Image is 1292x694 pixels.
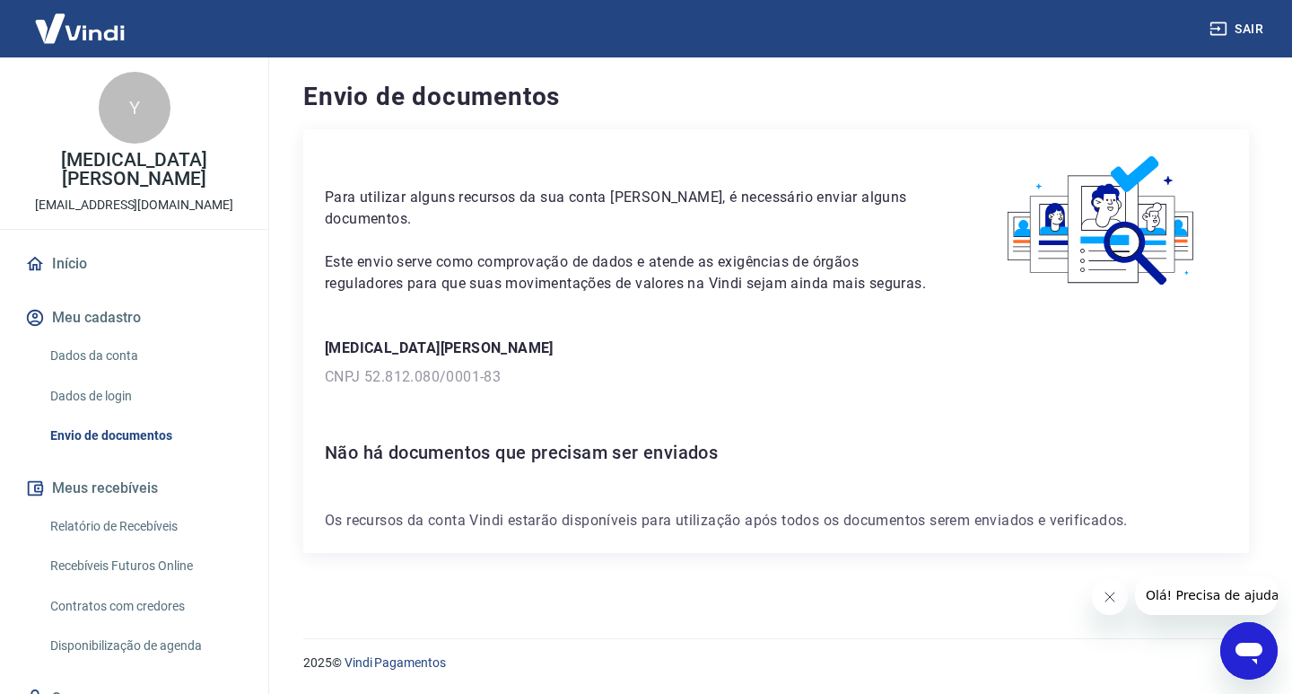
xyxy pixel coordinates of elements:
a: Dados da conta [43,338,247,374]
a: Disponibilização de agenda [43,628,247,664]
button: Meus recebíveis [22,469,247,508]
button: Sair [1206,13,1270,46]
a: Vindi Pagamentos [345,655,446,670]
h6: Não há documentos que precisam ser enviados [325,438,1227,467]
p: Este envio serve como comprovação de dados e atende as exigências de órgãos reguladores para que ... [325,251,934,294]
button: Meu cadastro [22,298,247,338]
p: [MEDICAL_DATA][PERSON_NAME] [14,151,254,189]
iframe: Botão para abrir a janela de mensagens [1220,622,1278,680]
iframe: Mensagem da empresa [1135,575,1278,615]
p: Para utilizar alguns recursos da sua conta [PERSON_NAME], é necessário enviar alguns documentos. [325,187,934,230]
h4: Envio de documentos [303,79,1249,115]
a: Recebíveis Futuros Online [43,548,247,584]
a: Dados de login [43,378,247,415]
span: Olá! Precisa de ajuda? [11,13,151,27]
a: Contratos com credores [43,588,247,625]
img: waiting_documents.41d9841a9773e5fdf392cede4d13b617.svg [977,151,1227,292]
iframe: Fechar mensagem [1092,579,1128,615]
img: Vindi [22,1,138,56]
p: 2025 © [303,654,1249,672]
p: [EMAIL_ADDRESS][DOMAIN_NAME] [35,196,233,215]
p: [MEDICAL_DATA][PERSON_NAME] [325,338,1227,359]
a: Envio de documentos [43,417,247,454]
a: Relatório de Recebíveis [43,508,247,545]
p: Os recursos da conta Vindi estarão disponíveis para utilização após todos os documentos serem env... [325,510,1227,531]
p: CNPJ 52.812.080/0001-83 [325,366,1227,388]
div: Y [99,72,170,144]
a: Início [22,244,247,284]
